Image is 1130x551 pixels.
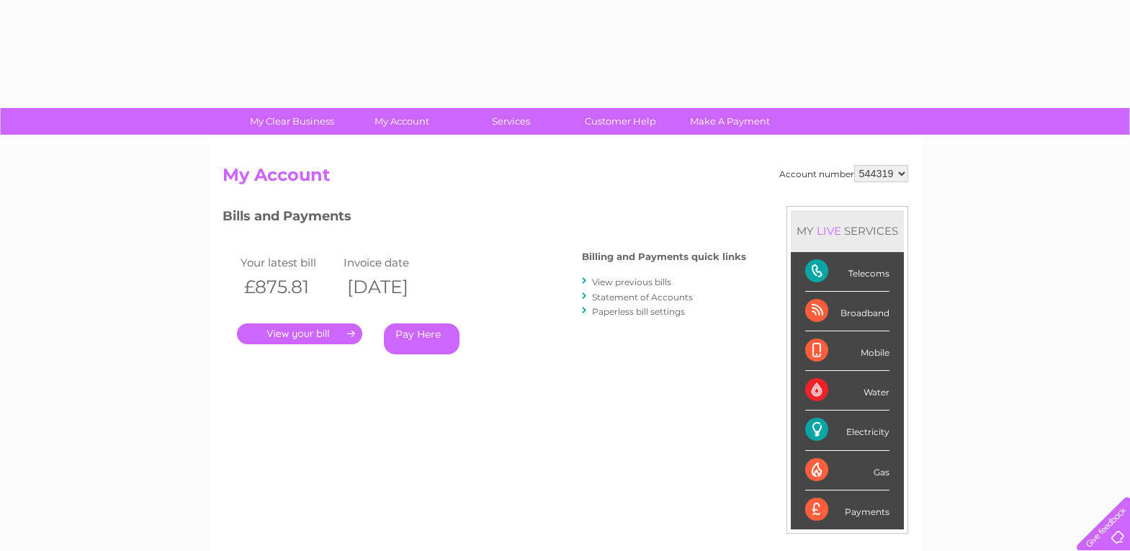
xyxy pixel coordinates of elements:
[805,411,889,450] div: Electricity
[814,224,844,238] div: LIVE
[805,292,889,331] div: Broadband
[223,206,746,231] h3: Bills and Payments
[237,323,362,344] a: .
[237,253,341,272] td: Your latest bill
[805,331,889,371] div: Mobile
[592,277,671,287] a: View previous bills
[223,165,908,192] h2: My Account
[342,108,461,135] a: My Account
[805,451,889,490] div: Gas
[671,108,789,135] a: Make A Payment
[233,108,351,135] a: My Clear Business
[779,165,908,182] div: Account number
[237,272,341,302] th: £875.81
[452,108,570,135] a: Services
[582,251,746,262] h4: Billing and Payments quick links
[791,210,904,251] div: MY SERVICES
[592,292,693,303] a: Statement of Accounts
[340,272,444,302] th: [DATE]
[384,323,459,354] a: Pay Here
[561,108,680,135] a: Customer Help
[805,490,889,529] div: Payments
[805,252,889,292] div: Telecoms
[592,306,685,317] a: Paperless bill settings
[340,253,444,272] td: Invoice date
[805,371,889,411] div: Water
